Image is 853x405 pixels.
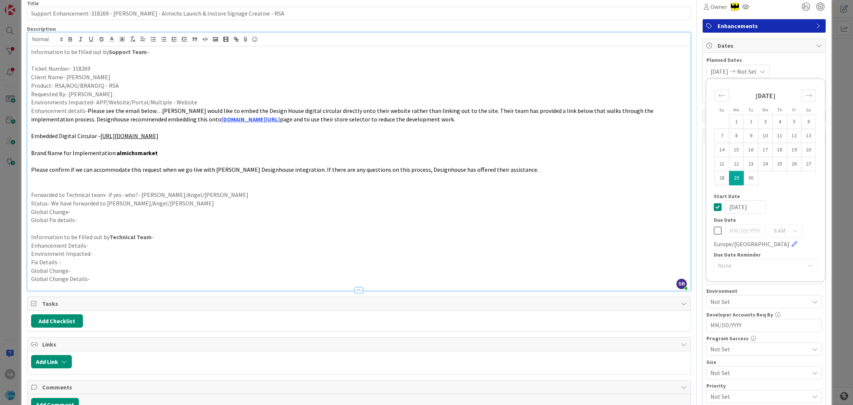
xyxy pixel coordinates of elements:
[706,383,822,388] div: Priority
[31,73,687,81] p: Client Name- [PERSON_NAME]
[748,107,753,113] small: Tu
[725,200,766,214] input: MM/DD/YYYY
[744,129,758,143] td: Choose Tuesday, 09/09/2025 12:00 PM as your check-out date. It’s available.
[725,224,766,237] input: MM/DD/YYYY
[758,143,773,157] td: Choose Wednesday, 09/17/2025 12:00 PM as your check-out date. It’s available.
[758,129,773,143] td: Choose Wednesday, 09/10/2025 12:00 PM as your check-out date. It’s available.
[31,132,100,140] span: Embedded Digital Circular -
[27,26,56,32] span: Description
[31,166,538,173] span: Please confirm if we can accommodate this request when we go live with [PERSON_NAME] Designhouse ...
[31,199,687,208] p: Status- We have forwarded to [PERSON_NAME]/Angel/[PERSON_NAME]
[710,368,805,378] span: Not Set
[744,115,758,129] td: Choose Tuesday, 09/02/2025 12:00 PM as your check-out date. It’s available.
[710,391,805,402] span: Not Set
[802,89,816,101] div: Move forward to switch to the next month.
[221,116,280,123] a: [DOMAIN_NAME][URL]
[737,67,757,76] span: Not Set
[31,191,687,199] p: Forwarded to Technical team- if yes- who?- [PERSON_NAME]/Angel/[PERSON_NAME]
[758,115,773,129] td: Choose Wednesday, 09/03/2025 12:00 PM as your check-out date. It’s available.
[787,143,802,157] td: Choose Friday, 09/19/2025 12:00 PM as your check-out date. It’s available.
[714,194,740,199] span: Start Date
[31,355,72,368] button: Add Link
[802,157,816,171] td: Choose Saturday, 09/27/2025 12:00 PM as your check-out date. It’s available.
[787,129,802,143] td: Choose Friday, 09/12/2025 12:00 PM as your check-out date. It’s available.
[773,157,787,171] td: Choose Thursday, 09/25/2025 12:00 PM as your check-out date. It’s available.
[706,312,822,317] div: Developer Accounts Req By
[714,252,761,257] span: Due Date Reminder
[777,107,782,113] small: Th
[31,48,687,56] p: Information to be filled out by -
[31,81,687,90] p: Product- RSA/AOG/BRANDIQ - RSA
[729,157,744,171] td: Choose Monday, 09/22/2025 12:00 PM as your check-out date. It’s available.
[802,143,816,157] td: Choose Saturday, 09/20/2025 12:00 PM as your check-out date. It’s available.
[31,107,655,123] span: Please see the email below…[PERSON_NAME] would like to embed the Design House digital circular di...
[31,90,687,98] p: Requested By- [PERSON_NAME]
[802,129,816,143] td: Choose Saturday, 09/13/2025 12:00 PM as your check-out date. It’s available.
[715,157,729,171] td: Choose Sunday, 09/21/2025 12:00 PM as your check-out date. It’s available.
[744,171,758,185] td: Choose Tuesday, 09/30/2025 12:00 PM as your check-out date. It’s available.
[744,157,758,171] td: Choose Tuesday, 09/23/2025 12:00 PM as your check-out date. It’s available.
[715,129,729,143] td: Choose Sunday, 09/07/2025 12:00 PM as your check-out date. It’s available.
[792,107,796,113] small: Fr
[31,149,117,157] span: Brand Name for Implementation:
[729,115,744,129] td: Choose Monday, 09/01/2025 12:00 PM as your check-out date. It’s available.
[773,143,787,157] td: Choose Thursday, 09/18/2025 12:00 PM as your check-out date. It’s available.
[710,297,809,306] span: Not Set
[706,288,822,294] div: Environment
[706,83,824,194] div: Calendar
[710,319,818,332] input: MM/DD/YYYY
[714,217,736,222] span: Due Date
[110,233,152,241] strong: Technical Team
[42,383,678,392] span: Comments
[787,115,802,129] td: Choose Friday, 09/05/2025 12:00 PM as your check-out date. It’s available.
[706,336,822,341] div: Program Success
[715,171,729,185] td: Choose Sunday, 09/28/2025 12:00 PM as your check-out date. It’s available.
[710,2,727,11] span: Owner
[31,233,687,241] p: Information to be Filled out by -
[719,107,724,113] small: Su
[710,67,728,76] span: [DATE]
[802,115,816,129] td: Choose Saturday, 09/06/2025 12:00 PM as your check-out date. It’s available.
[729,143,744,157] td: Choose Monday, 09/15/2025 12:00 PM as your check-out date. It’s available.
[773,115,787,129] td: Choose Thursday, 09/04/2025 12:00 PM as your check-out date. It’s available.
[31,98,687,107] p: Environments Impacted- APP/Website/Portal/Multiple - Website
[31,275,687,283] p: Global Change Details-
[806,107,811,113] small: Sa
[31,64,687,73] p: Ticket Number- 318269
[31,107,687,123] p: Enhancement details-
[715,143,729,157] td: Choose Sunday, 09/14/2025 12:00 PM as your check-out date. It’s available.
[744,143,758,157] td: Choose Tuesday, 09/16/2025 12:00 PM as your check-out date. It’s available.
[731,3,739,11] img: AC
[715,89,729,101] div: Move backward to switch to the previous month.
[109,48,147,56] strong: Support Team
[100,132,158,140] a: [URL][DOMAIN_NAME]
[787,157,802,171] td: Choose Friday, 09/26/2025 12:00 PM as your check-out date. It’s available.
[706,56,822,64] span: Planned Dates
[27,7,691,20] input: type card name here...
[729,171,744,185] td: Selected as start date. Monday, 09/29/2025 12:00 PM
[762,107,768,113] small: We
[31,241,687,250] p: Enhancement Details-
[714,240,789,248] span: Europe/[GEOGRAPHIC_DATA]
[729,129,744,143] td: Choose Monday, 09/08/2025 12:00 PM as your check-out date. It’s available.
[733,107,739,113] small: Mo
[31,250,687,258] p: Environment Impacted-
[31,267,687,275] p: Global Change-
[717,21,812,30] span: Enhancements
[755,91,776,100] strong: [DATE]
[718,260,801,271] span: None
[758,157,773,171] td: Choose Wednesday, 09/24/2025 12:00 PM as your check-out date. It’s available.
[31,208,687,216] p: Global Change-
[117,149,158,157] strong: almichsmarket
[31,216,687,224] p: Global Fix details-
[676,279,687,289] span: SB
[773,129,787,143] td: Choose Thursday, 09/11/2025 12:00 PM as your check-out date. It’s available.
[280,116,455,123] span: page and to use their store selector to reduce the development work.
[42,299,678,308] span: Tasks
[31,314,83,328] button: Add Checklist
[42,340,678,349] span: Links
[706,359,822,365] div: Size
[774,225,786,236] span: 9 AM
[31,258,687,267] p: Fix Details -
[710,345,809,354] span: Not Set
